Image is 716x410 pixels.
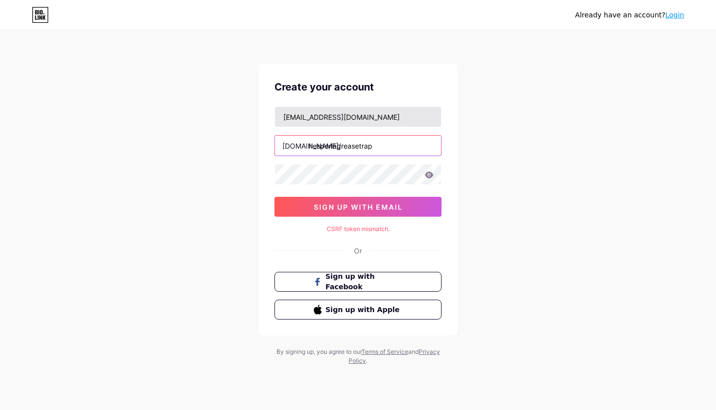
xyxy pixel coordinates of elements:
[274,272,442,292] button: Sign up with Facebook
[274,225,442,234] div: CSRF token mismatch.
[575,10,684,20] div: Already have an account?
[275,136,441,156] input: username
[274,197,442,217] button: sign up with email
[275,107,441,127] input: Email
[274,300,442,320] button: Sign up with Apple
[314,203,403,211] span: sign up with email
[273,347,443,365] div: By signing up, you agree to our and .
[282,141,341,151] div: [DOMAIN_NAME]/
[354,246,362,256] div: Or
[326,305,403,315] span: Sign up with Apple
[361,348,408,355] a: Terms of Service
[665,11,684,19] a: Login
[326,271,403,292] span: Sign up with Facebook
[274,80,442,94] div: Create your account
